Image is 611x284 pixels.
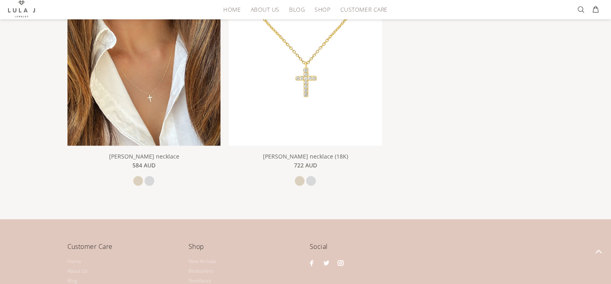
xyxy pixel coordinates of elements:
[145,176,154,186] a: white gold
[133,176,143,186] a: yellow gold
[67,256,81,266] a: Home
[229,65,382,72] a: Lula Cross necklace (18K)
[67,266,88,276] a: About Us
[67,241,181,257] h4: Customer Care
[306,176,316,186] a: white gold
[310,241,544,257] h4: Social
[340,6,387,13] span: Customer Care
[295,176,304,186] a: yellow gold
[315,6,330,13] span: Shop
[294,161,317,170] span: 722 AUD
[310,3,335,16] a: Shop
[189,266,214,276] a: Bestsellers
[218,3,246,16] a: HOME
[189,256,216,266] a: New Arrivals
[223,6,241,13] span: HOME
[586,239,611,264] a: BACK TO TOP
[109,152,179,160] a: [PERSON_NAME] necklace
[132,161,155,170] span: 584 AUD
[263,152,348,160] a: [PERSON_NAME] necklace (18K)
[335,3,387,16] a: Customer Care
[284,3,310,16] a: Blog
[246,3,284,16] a: About Us
[67,65,221,72] a: Lula Cross necklace Lula Cross necklace
[289,6,305,13] span: Blog
[250,6,279,13] span: About Us
[189,241,302,257] h4: Shop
